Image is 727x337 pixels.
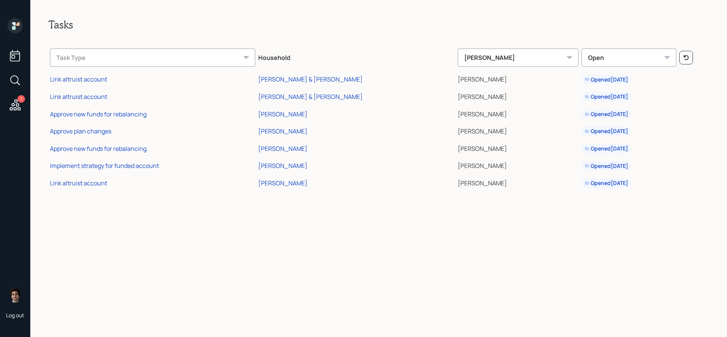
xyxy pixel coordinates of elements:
div: [PERSON_NAME] [458,49,579,67]
td: [PERSON_NAME] [456,70,580,87]
div: [PERSON_NAME] [258,127,307,135]
div: [PERSON_NAME] [258,161,307,170]
div: Opened [DATE] [585,127,628,135]
div: Link altruist account [50,75,107,83]
h2: Tasks [48,18,709,31]
td: [PERSON_NAME] [456,173,580,191]
div: Opened [DATE] [585,76,628,83]
div: Opened [DATE] [585,93,628,100]
div: Link altruist account [50,179,107,187]
div: Approve plan changes [50,127,111,135]
div: Open [582,49,676,67]
img: harrison-schaefer-headshot-2.png [8,287,23,303]
div: Approve new funds for rebalancing [50,110,147,118]
div: [PERSON_NAME] [258,110,307,118]
th: Household [257,43,456,70]
td: [PERSON_NAME] [456,121,580,139]
div: Opened [DATE] [585,179,628,187]
div: Task Type [50,49,255,67]
div: [PERSON_NAME] & [PERSON_NAME] [258,92,363,101]
div: Opened [DATE] [585,110,628,118]
div: Implement strategy for funded account [50,161,159,170]
div: Approve new funds for rebalancing [50,144,147,153]
div: [PERSON_NAME] [258,179,307,187]
div: Opened [DATE] [585,145,628,152]
td: [PERSON_NAME] [456,156,580,174]
td: [PERSON_NAME] [456,104,580,122]
td: [PERSON_NAME] [456,87,580,104]
div: Log out [6,312,24,319]
div: 7 [17,95,25,103]
div: Link altruist account [50,92,107,101]
div: [PERSON_NAME] [258,144,307,153]
div: [PERSON_NAME] & [PERSON_NAME] [258,75,363,83]
td: [PERSON_NAME] [456,139,580,156]
div: Opened [DATE] [585,162,628,170]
